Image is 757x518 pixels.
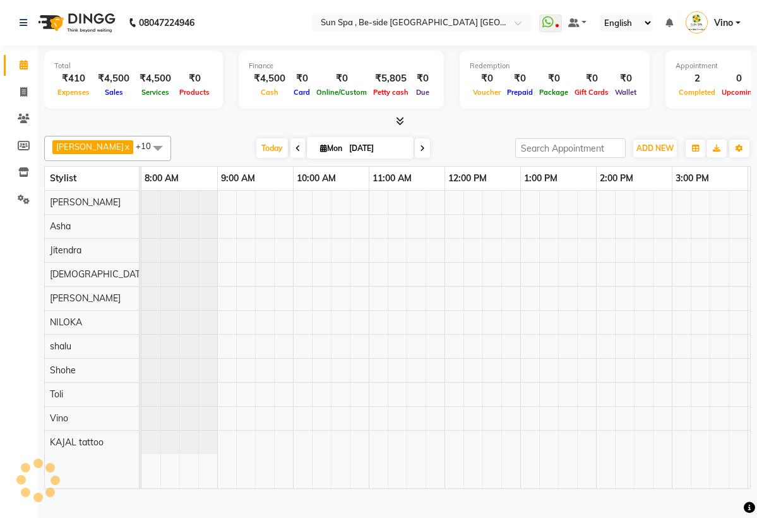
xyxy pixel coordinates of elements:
[249,61,434,71] div: Finance
[218,169,258,188] a: 9:00 AM
[54,88,93,97] span: Expenses
[50,172,76,184] span: Stylist
[676,88,718,97] span: Completed
[571,71,612,86] div: ₹0
[636,143,674,153] span: ADD NEW
[412,71,434,86] div: ₹0
[138,88,172,97] span: Services
[317,143,345,153] span: Mon
[597,169,636,188] a: 2:00 PM
[50,316,82,328] span: NILOKA
[470,71,504,86] div: ₹0
[313,88,370,97] span: Online/Custom
[50,244,81,256] span: Jitendra
[633,140,677,157] button: ADD NEW
[50,388,63,400] span: Toli
[313,71,370,86] div: ₹0
[176,71,213,86] div: ₹0
[32,5,119,40] img: logo
[176,88,213,97] span: Products
[370,88,412,97] span: Petty cash
[370,71,412,86] div: ₹5,805
[290,71,313,86] div: ₹0
[369,169,415,188] a: 11:00 AM
[124,142,129,152] a: x
[686,11,708,33] img: Vino
[676,71,718,86] div: 2
[515,138,626,158] input: Search Appointment
[294,169,339,188] a: 10:00 AM
[470,88,504,97] span: Voucher
[249,71,290,86] div: ₹4,500
[504,88,536,97] span: Prepaid
[672,169,712,188] a: 3:00 PM
[714,16,733,30] span: Vino
[445,169,490,188] a: 12:00 PM
[93,71,134,86] div: ₹4,500
[536,71,571,86] div: ₹0
[50,220,71,232] span: Asha
[521,169,561,188] a: 1:00 PM
[470,61,640,71] div: Redemption
[290,88,313,97] span: Card
[102,88,126,97] span: Sales
[54,71,93,86] div: ₹410
[50,292,121,304] span: [PERSON_NAME]
[612,71,640,86] div: ₹0
[536,88,571,97] span: Package
[141,169,182,188] a: 8:00 AM
[345,139,408,158] input: 2025-09-01
[56,142,124,152] span: [PERSON_NAME]
[50,413,68,424] span: Vino
[50,437,104,448] span: KAJAL tattoo
[571,88,612,97] span: Gift Cards
[136,141,160,151] span: +10
[139,5,194,40] b: 08047224946
[258,88,282,97] span: Cash
[50,340,71,352] span: shalu
[612,88,640,97] span: Wallet
[413,88,432,97] span: Due
[504,71,536,86] div: ₹0
[256,138,288,158] span: Today
[50,196,121,208] span: [PERSON_NAME]
[134,71,176,86] div: ₹4,500
[54,61,213,71] div: Total
[50,364,76,376] span: Shohe
[50,268,148,280] span: [DEMOGRAPHIC_DATA]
